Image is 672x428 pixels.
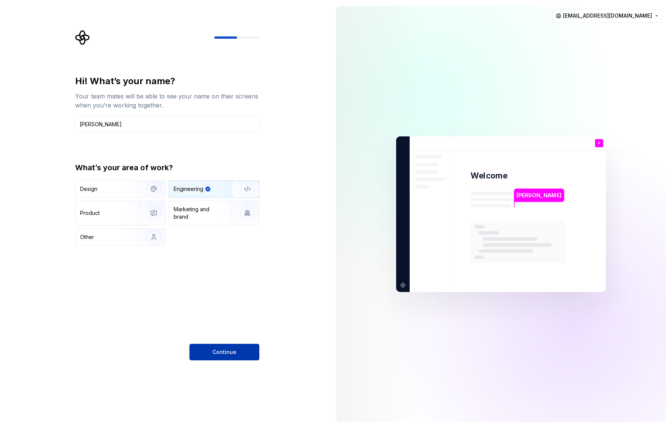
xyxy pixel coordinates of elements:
button: Continue [189,344,259,360]
div: Your team mates will be able to see your name on their screens when you’re working together. [75,92,259,110]
div: Design [80,185,97,193]
div: Hi! What’s your name? [75,75,259,87]
svg: Supernova Logo [75,30,90,45]
div: Marketing and brand [174,206,224,221]
div: Product [80,209,100,217]
p: Welcome [471,170,507,181]
div: What’s your area of work? [75,162,259,173]
div: Engineering [174,185,203,193]
div: Other [80,233,94,241]
input: Han Solo [75,116,259,132]
span: Continue [212,348,236,356]
p: [PERSON_NAME] [516,191,562,199]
